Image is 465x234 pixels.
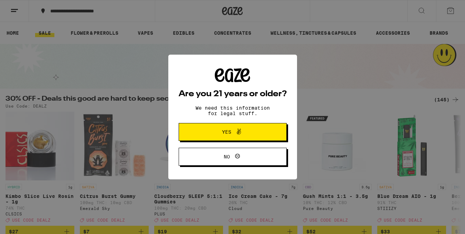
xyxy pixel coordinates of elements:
p: We need this information for legal stuff. [190,105,276,116]
h2: Are you 21 years or older? [179,90,287,98]
span: Yes [222,130,231,134]
button: No [179,148,287,166]
button: Yes [179,123,287,141]
span: No [224,154,230,159]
